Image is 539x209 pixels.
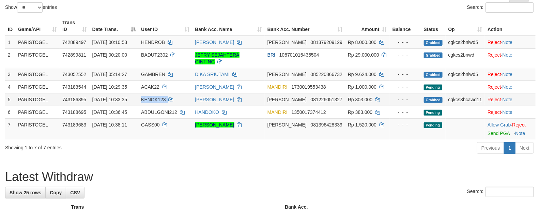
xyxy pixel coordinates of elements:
[15,106,60,118] td: PARISTOGEL
[195,109,219,115] a: HANDOKO
[92,122,127,128] span: [DATE] 10:38:11
[60,16,90,36] th: Trans ID: activate to sort column ascending
[348,52,379,58] span: Rp 29.000.000
[192,16,264,36] th: Bank Acc. Name: activate to sort column ascending
[5,93,15,106] td: 5
[488,72,501,77] a: Reject
[5,80,15,93] td: 4
[485,106,536,118] td: ·
[15,48,60,68] td: PARISTOGEL
[141,52,168,58] span: BADUT2302
[503,72,513,77] a: Note
[446,16,485,36] th: Op: activate to sort column ascending
[311,122,342,128] span: Copy 081396428339 to clipboard
[348,72,376,77] span: Rp 9.624.000
[5,36,15,49] td: 1
[467,2,534,13] label: Search:
[488,40,501,45] a: Reject
[5,16,15,36] th: ID
[62,97,86,102] span: 743186395
[485,93,536,106] td: ·
[392,84,418,90] div: - - -
[311,40,342,45] span: Copy 081379209129 to clipboard
[488,84,501,90] a: Reject
[392,109,418,116] div: - - -
[141,122,159,128] span: GASS00
[5,2,57,13] label: Show entries
[62,40,86,45] span: 742889497
[265,16,345,36] th: Bank Acc. Number: activate to sort column ascending
[15,93,60,106] td: PARISTOGEL
[392,71,418,78] div: - - -
[424,97,443,103] span: Grabbed
[345,16,390,36] th: Amount: activate to sort column ascending
[66,187,84,198] a: CSV
[486,187,534,197] input: Search:
[267,109,288,115] span: MANDIRI
[141,97,166,102] span: KENOK123
[292,109,326,115] span: Copy 1350017374412 to clipboard
[90,16,139,36] th: Date Trans.: activate to sort column descending
[503,97,513,102] a: Note
[488,131,510,136] a: Send PGA
[424,72,443,78] span: Grabbed
[195,122,234,128] a: [PERSON_NAME]
[348,122,376,128] span: Rp 1.520.000
[62,84,86,90] span: 743183544
[292,84,326,90] span: Copy 1730019553438 to clipboard
[488,52,501,58] a: Reject
[515,142,534,154] a: Next
[267,84,288,90] span: MANDIRI
[311,97,342,102] span: Copy 081226051327 to clipboard
[311,72,342,77] span: Copy 085220866732 to clipboard
[15,16,60,36] th: Game/API: activate to sort column ascending
[5,68,15,80] td: 3
[390,16,421,36] th: Balance
[17,2,43,13] select: Showentries
[488,122,512,128] span: ·
[62,52,86,58] span: 742899811
[92,52,127,58] span: [DATE] 00:20:00
[141,40,165,45] span: HENDROB
[348,84,376,90] span: Rp 1.000.000
[485,118,536,139] td: ·
[15,68,60,80] td: PARISTOGEL
[503,52,513,58] a: Note
[446,36,485,49] td: cgkcs2bniwd5
[15,36,60,49] td: PARISTOGEL
[70,190,80,195] span: CSV
[424,110,442,116] span: Pending
[195,52,239,64] a: JEFRY SEJAHTERA GINTING
[504,142,515,154] a: 1
[195,72,230,77] a: DIKA SRIUTAMI
[424,53,443,58] span: Grabbed
[92,109,127,115] span: [DATE] 10:36:45
[485,68,536,80] td: ·
[5,48,15,68] td: 2
[141,109,177,115] span: ABDULGONI212
[267,72,307,77] span: [PERSON_NAME]
[503,84,513,90] a: Note
[195,40,234,45] a: [PERSON_NAME]
[421,16,446,36] th: Status
[195,84,234,90] a: [PERSON_NAME]
[15,80,60,93] td: PARISTOGEL
[267,40,307,45] span: [PERSON_NAME]
[446,68,485,80] td: cgkcs2bniwd5
[485,48,536,68] td: ·
[488,109,501,115] a: Reject
[503,109,513,115] a: Note
[348,40,376,45] span: Rp 8.000.000
[62,122,86,128] span: 743189683
[485,80,536,93] td: ·
[486,2,534,13] input: Search:
[488,122,511,128] a: Allow Grab
[424,40,443,46] span: Grabbed
[141,84,159,90] span: ACAK22
[392,96,418,103] div: - - -
[424,85,442,90] span: Pending
[5,106,15,118] td: 6
[50,190,62,195] span: Copy
[138,16,192,36] th: User ID: activate to sort column ascending
[392,51,418,58] div: - - -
